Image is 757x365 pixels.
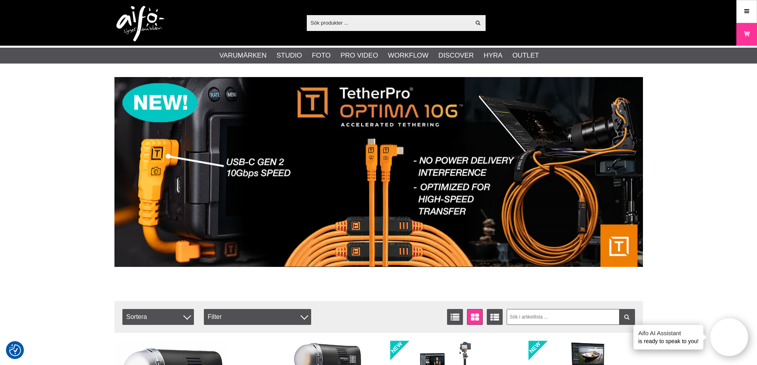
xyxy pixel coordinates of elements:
[277,50,302,61] a: Studio
[467,309,483,325] a: Fönstervisning
[114,77,643,267] img: Annons:001 banner-header-tpoptima1390x500.jpg
[204,309,311,325] div: Filter
[447,309,463,325] a: Listvisning
[219,50,267,61] a: Varumärken
[487,309,503,325] a: Utökad listvisning
[619,309,635,325] a: Filtrera
[484,50,502,61] a: Hyra
[9,344,21,356] img: Revisit consent button
[507,309,635,325] input: Sök i artikellista ...
[341,50,378,61] a: Pro Video
[638,329,699,337] h4: Aifo AI Assistant
[312,50,331,61] a: Foto
[512,50,539,61] a: Outlet
[438,50,474,61] a: Discover
[388,50,428,61] a: Workflow
[9,343,21,357] button: Samtyckesinställningar
[116,6,164,42] img: logo.png
[307,17,471,29] input: Sök produkter ...
[633,325,703,350] div: is ready to speak to you!
[122,309,194,325] span: Sortera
